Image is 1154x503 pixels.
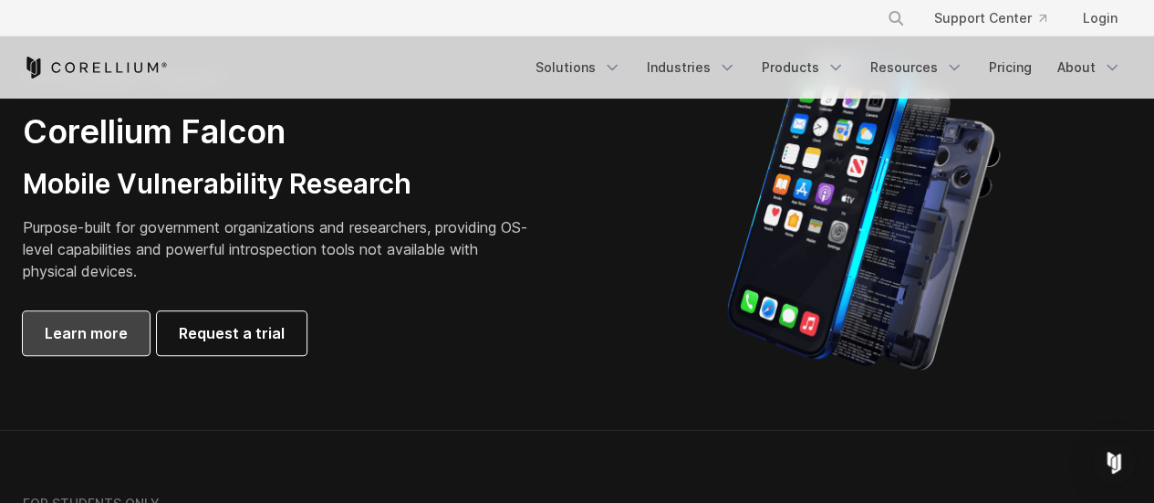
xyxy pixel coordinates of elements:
a: Pricing [978,51,1043,84]
span: Request a trial [179,322,285,344]
img: iPhone model separated into the mechanics used to build the physical device. [726,53,1001,372]
a: Learn more [23,311,150,355]
a: Industries [636,51,747,84]
a: About [1046,51,1132,84]
a: Login [1068,2,1132,35]
a: Solutions [525,51,632,84]
div: Open Intercom Messenger [1092,441,1136,485]
a: Resources [859,51,974,84]
div: Navigation Menu [865,2,1132,35]
span: Learn more [45,322,128,344]
h2: Corellium Falcon [23,111,534,152]
button: Search [879,2,912,35]
div: Navigation Menu [525,51,1132,84]
h3: Mobile Vulnerability Research [23,167,534,202]
a: Request a trial [157,311,307,355]
a: Products [751,51,856,84]
p: Purpose-built for government organizations and researchers, providing OS-level capabilities and p... [23,216,534,282]
a: Corellium Home [23,57,168,79]
a: Support Center [920,2,1061,35]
